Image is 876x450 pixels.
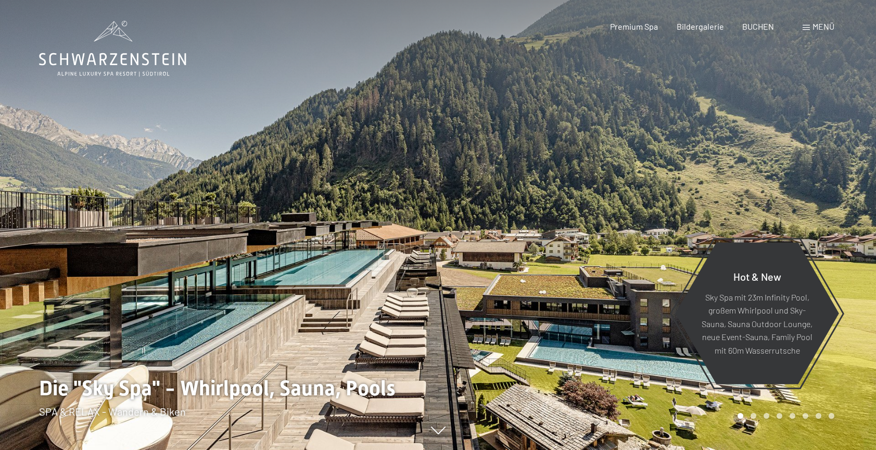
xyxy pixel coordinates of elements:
div: Carousel Page 4 [777,413,782,419]
div: Carousel Page 7 [816,413,821,419]
a: Bildergalerie [677,21,724,31]
a: Premium Spa [610,21,658,31]
a: BUCHEN [742,21,774,31]
span: Menü [812,21,834,31]
div: Carousel Page 2 [751,413,756,419]
div: Carousel Pagination [734,413,834,419]
div: Carousel Page 6 [803,413,808,419]
a: Hot & New Sky Spa mit 23m Infinity Pool, großem Whirlpool und Sky-Sauna, Sauna Outdoor Lounge, ne... [675,242,840,385]
span: Hot & New [733,270,781,282]
div: Carousel Page 3 [764,413,769,419]
p: Sky Spa mit 23m Infinity Pool, großem Whirlpool und Sky-Sauna, Sauna Outdoor Lounge, neue Event-S... [701,290,814,357]
div: Carousel Page 1 (Current Slide) [738,413,743,419]
div: Carousel Page 8 [829,413,834,419]
div: Carousel Page 5 [790,413,795,419]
